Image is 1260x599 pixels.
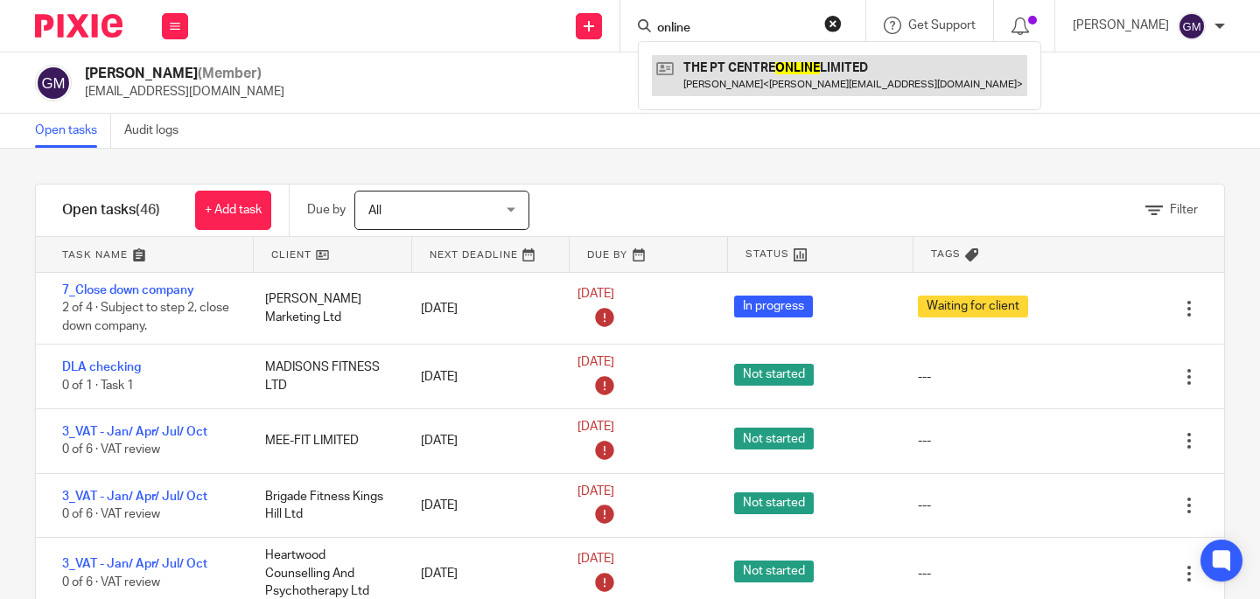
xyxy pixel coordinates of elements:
span: 0 of 6 · VAT review [62,576,160,589]
span: (Member) [198,66,262,80]
p: Due by [307,201,346,219]
span: [DATE] [577,485,614,498]
p: [PERSON_NAME] [1073,17,1169,34]
span: Filter [1170,204,1198,216]
a: DLA checking [62,361,141,373]
span: Tags [931,247,961,261]
span: Get Support [908,19,976,31]
input: Search [655,21,813,37]
span: Status [745,247,789,261]
h2: [PERSON_NAME] [85,65,284,83]
span: Not started [734,364,814,386]
div: [DATE] [403,423,560,458]
span: 2 of 4 · Subject to step 2, close down company. [62,303,229,333]
span: [DATE] [577,357,614,369]
span: 0 of 1 · Task 1 [62,380,134,392]
div: [PERSON_NAME] Marketing Ltd [248,282,404,335]
a: Audit logs [124,114,192,148]
div: [DATE] [403,291,560,326]
div: MADISONS FITNESS LTD [248,350,404,403]
a: + Add task [195,191,271,230]
span: 0 of 6 · VAT review [62,508,160,520]
span: Not started [734,561,814,582]
img: svg%3E [1178,12,1206,40]
span: (46) [136,203,160,217]
div: [DATE] [403,556,560,591]
img: Pixie [35,14,122,38]
span: All [368,205,381,217]
span: Not started [734,428,814,449]
a: 3_VAT - Jan/ Apr/ Jul/ Oct [62,426,207,438]
div: --- [918,432,931,449]
div: --- [918,565,931,582]
img: svg%3E [35,65,72,101]
button: Clear [824,15,842,32]
span: In progress [734,296,813,317]
div: Brigade Fitness Kings Hill Ltd [248,479,404,533]
a: 3_VAT - Jan/ Apr/ Jul/ Oct [62,558,207,570]
span: Not started [734,492,814,514]
div: [DATE] [403,359,560,394]
span: [DATE] [577,289,614,301]
span: 0 of 6 · VAT review [62,443,160,456]
div: [DATE] [403,488,560,523]
div: --- [918,497,931,514]
a: 7_Close down company [62,284,194,296]
a: 3_VAT - Jan/ Apr/ Jul/ Oct [62,491,207,503]
a: Open tasks [35,114,111,148]
p: [EMAIL_ADDRESS][DOMAIN_NAME] [85,83,284,101]
div: --- [918,368,931,386]
h1: Open tasks [62,201,160,219]
div: MEE-FIT LIMITED [248,423,404,458]
span: Waiting for client [918,296,1028,317]
span: [DATE] [577,554,614,566]
span: [DATE] [577,421,614,433]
